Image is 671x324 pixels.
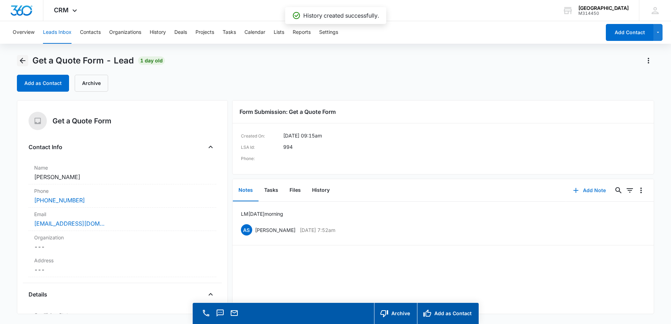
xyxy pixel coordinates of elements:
button: Settings [319,21,338,44]
button: Notes [233,179,259,201]
div: Email[EMAIL_ADDRESS][DOMAIN_NAME] [29,208,216,231]
dd: --- [34,243,211,251]
dt: LSA Id: [241,143,283,152]
button: Tasks [223,21,236,44]
button: Overflow Menu [635,185,647,196]
p: History created successfully. [303,11,379,20]
label: Email [34,210,211,218]
button: Email [229,308,239,318]
button: Tasks [259,179,284,201]
button: Lists [274,21,284,44]
button: Close [205,289,216,300]
button: Add as Contact [17,75,69,92]
span: 1 day old [138,56,165,65]
dd: 994 [283,143,293,152]
button: Leads Inbox [43,21,72,44]
button: History [150,21,166,44]
p: LM [DATE] morning [241,210,283,218]
button: Call [201,308,211,318]
a: [EMAIL_ADDRESS][DOMAIN_NAME] [34,219,105,228]
div: Name[PERSON_NAME] [29,161,216,184]
a: Text [215,312,225,318]
button: Overview [13,21,35,44]
button: Back [17,55,28,66]
button: Archive [374,303,417,324]
button: Text [215,308,225,318]
a: Call [201,312,211,318]
button: Reports [293,21,311,44]
button: History [306,179,335,201]
h4: Contact Info [29,143,62,151]
button: Calendar [244,21,265,44]
button: Add Contact [606,24,653,41]
span: AS [241,224,252,236]
label: Qualifying Status [34,311,211,319]
h4: Details [29,290,47,299]
h3: Form Submission: Get a Quote Form [240,108,647,116]
h5: Get a Quote Form [52,116,111,126]
p: [PERSON_NAME] [255,226,296,234]
label: Organization [34,234,211,241]
div: account name [578,5,629,11]
dd: --- [34,265,211,274]
a: Email [229,312,239,318]
button: Projects [195,21,214,44]
div: Phone[PHONE_NUMBER] [29,184,216,208]
button: Search... [613,185,624,196]
button: Filters [624,185,635,196]
dt: Phone: [241,154,283,163]
dt: Created On: [241,132,283,140]
button: Files [284,179,306,201]
div: Address--- [29,254,216,277]
button: Organizations [109,21,141,44]
button: Contacts [80,21,101,44]
div: account id [578,11,629,16]
button: Add as Contact [417,303,479,324]
label: Phone [34,187,211,195]
dd: [DATE] 09:15am [283,132,322,140]
button: Close [205,141,216,153]
button: Actions [643,55,654,66]
label: Address [34,257,211,264]
p: [DATE] 7:52am [300,226,335,234]
span: CRM [54,6,69,14]
a: [PHONE_NUMBER] [34,196,85,204]
dd: [PERSON_NAME] [34,173,211,181]
span: Get a Quote Form - Lead [32,55,134,66]
button: Archive [75,75,108,92]
button: Add Note [566,182,613,199]
label: Name [34,164,211,171]
button: Deals [174,21,187,44]
div: Organization--- [29,231,216,254]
